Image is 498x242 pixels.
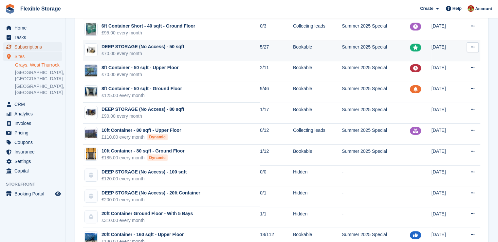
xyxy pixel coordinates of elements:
[260,186,293,207] td: 0/1
[101,175,187,182] div: £120.00 every month
[101,134,181,141] div: £110.00 every month
[14,189,54,198] span: Booking Portal
[18,3,64,14] a: Flexible Storage
[293,124,342,145] td: Collecting leads
[101,92,182,99] div: £125.00 every month
[101,106,184,113] div: DEEP STORAGE (No Access) - 80 sqft
[431,207,459,228] td: [DATE]
[101,71,179,78] div: £70.00 every month
[15,83,62,96] a: [GEOGRAPHIC_DATA], [GEOGRAPHIC_DATA]
[101,30,195,36] div: £95.00 every month
[475,6,492,12] span: Account
[3,23,62,32] a: menu
[3,189,62,198] a: menu
[260,145,293,166] td: 1/12
[431,40,459,61] td: [DATE]
[293,207,342,228] td: Hidden
[101,113,184,120] div: £90.00 every month
[6,181,65,188] span: Storefront
[14,138,54,147] span: Coupons
[293,40,342,61] td: Bookable
[101,154,185,161] div: £185.00 every month
[101,148,185,154] div: 10ft Container - 80 sqft - Ground Floor
[342,186,410,207] td: -
[85,108,97,117] img: 80-sqft-container.jpg
[260,19,293,40] td: 0/3
[293,82,342,103] td: Bookable
[3,128,62,137] a: menu
[342,103,410,124] td: Summer 2025 Special
[85,87,97,96] img: 8ft%20Ground%20Inside.jpeg
[431,124,459,145] td: [DATE]
[452,5,462,12] span: Help
[86,148,96,161] img: 10ft%20Inside%20%231.JPG
[14,119,54,128] span: Invoices
[14,128,54,137] span: Pricing
[101,190,200,196] div: DEEP STORAGE (No Access) - 20ft Container
[293,103,342,124] td: Bookable
[260,61,293,82] td: 2/11
[3,147,62,156] a: menu
[85,190,97,202] img: blank-unit-type-icon-ffbac7b88ba66c5e286b0e438baccc4b9c83835d4c34f86887a83fc20ec27e7b.svg
[14,109,54,118] span: Analytics
[14,147,54,156] span: Insurance
[101,169,187,175] div: DEEP STORAGE (No Access) - 100 sqft
[147,154,168,161] div: Dynamic
[85,129,97,138] img: 10ft%20with%20stairs.jpeg
[54,190,62,198] a: Preview store
[85,169,97,181] img: blank-unit-type-icon-ffbac7b88ba66c5e286b0e438baccc4b9c83835d4c34f86887a83fc20ec27e7b.svg
[101,196,200,203] div: £200.00 every month
[342,40,410,61] td: Summer 2025 Special
[3,109,62,118] a: menu
[85,65,97,76] img: IMG_2094b.JPG
[15,70,62,82] a: [GEOGRAPHIC_DATA], [GEOGRAPHIC_DATA]
[101,217,193,224] div: £310.00 every month
[260,82,293,103] td: 9/46
[14,42,54,51] span: Subscriptions
[3,138,62,147] a: menu
[14,33,54,42] span: Tasks
[14,23,54,32] span: Home
[431,165,459,186] td: [DATE]
[101,50,184,57] div: £70.00 every month
[293,19,342,40] td: Collecting leads
[342,207,410,228] td: -
[5,4,15,14] img: stora-icon-8386f47178a22dfd0bd8f6a31ec36ba5ce8667c1dd55bd0f319d3a0aa187defe.svg
[3,33,62,42] a: menu
[260,165,293,186] td: 0/0
[468,5,474,12] img: David Jones
[260,207,293,228] td: 1/1
[101,64,179,71] div: 8ft Container - 50 sqft - Upper Floor
[85,211,97,223] img: blank-unit-type-icon-ffbac7b88ba66c5e286b0e438baccc4b9c83835d4c34f86887a83fc20ec27e7b.svg
[431,82,459,103] td: [DATE]
[260,40,293,61] td: 5/27
[15,62,62,68] a: Grays, West Thurrock
[293,61,342,82] td: Bookable
[293,186,342,207] td: Hidden
[3,119,62,128] a: menu
[85,45,97,55] img: 50-sqft-unit.jpg
[342,19,410,40] td: Summer 2025 Special
[431,145,459,166] td: [DATE]
[3,166,62,175] a: menu
[431,103,459,124] td: [DATE]
[101,85,182,92] div: 8ft Container - 50 sqft - Ground Floor
[14,166,54,175] span: Capital
[342,165,410,186] td: -
[3,52,62,61] a: menu
[3,42,62,51] a: menu
[293,145,342,166] td: Bookable
[101,127,181,134] div: 10ft Container - 80 sqft - Upper Floor
[342,82,410,103] td: Summer 2025 Special
[293,165,342,186] td: Hidden
[147,134,168,140] div: Dynamic
[3,157,62,166] a: menu
[431,19,459,40] td: [DATE]
[101,231,184,238] div: 20ft Container - 160 sqft - Upper Floor
[101,210,193,217] div: 20ft Container Ground Floor - With 5 Bays
[3,100,62,109] a: menu
[342,61,410,82] td: Summer 2025 Special
[342,124,410,145] td: Summer 2025 Special
[14,157,54,166] span: Settings
[86,23,96,36] img: 6ft%20Ground%20Outside.jpeg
